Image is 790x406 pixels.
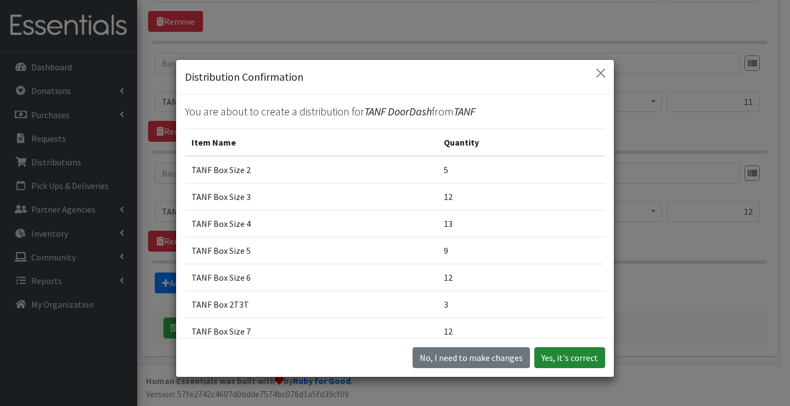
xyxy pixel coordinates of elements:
td: 12 [437,318,605,344]
span: TANF [454,104,475,118]
td: TANF Box 2T3T [185,291,437,318]
th: Quantity [437,129,605,156]
td: 12 [437,183,605,210]
p: You are about to create a distribution for from [185,103,605,120]
th: Item Name [185,129,437,156]
td: 13 [437,210,605,237]
td: TANF Box Size 6 [185,264,437,291]
td: TANF Box Size 4 [185,210,437,237]
td: 12 [437,264,605,291]
h5: Distribution Confirmation [185,69,303,85]
td: TANF Box Size 7 [185,318,437,344]
button: Yes, it's correct [534,347,605,368]
button: Close [592,64,610,82]
td: TANF Box Size 5 [185,237,437,264]
td: 3 [437,291,605,318]
td: 5 [437,156,605,183]
button: No I need to make changes [413,347,530,368]
td: TANF Box Size 3 [185,183,437,210]
td: TANF Box Size 2 [185,156,437,183]
span: TANF DoorDash [364,104,432,118]
td: 9 [437,237,605,264]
